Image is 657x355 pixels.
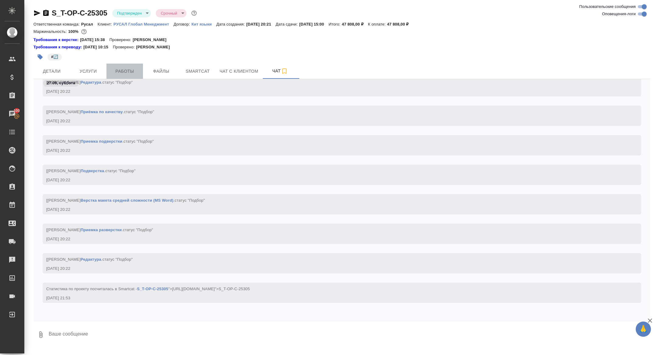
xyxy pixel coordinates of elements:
span: Cтатистика по проекту посчиталась в Smartcat - ">[URL][DOMAIN_NAME]">S_T-OP-C-25305 [46,287,250,291]
button: Скопировать ссылку для ЯМессенджера [33,9,41,17]
div: Нажми, чтобы открыть папку с инструкцией [33,44,83,50]
p: [DATE] 15:00 [299,22,329,26]
span: статус "Подбор" [123,139,154,144]
a: S_T-OP-C-25305 [137,287,168,291]
a: Кит языки [191,21,216,26]
button: 0.00 RUB; [80,28,88,36]
div: [DATE] 20:22 [46,89,620,95]
p: Договор: [174,22,192,26]
a: Редактура [81,257,101,262]
p: Русал [81,22,98,26]
span: 100 [10,108,24,114]
div: [DATE] 21:53 [46,295,620,301]
p: 27.09, суббота [47,80,75,86]
div: [DATE] 20:22 [46,118,620,124]
button: Скопировать ссылку [42,9,50,17]
p: К оплате: [368,22,387,26]
div: [DATE] 20:22 [46,177,620,183]
p: Проверено: [109,37,133,43]
p: Ответственная команда: [33,22,81,26]
div: [DATE] 20:22 [46,207,620,213]
span: статус "Подбор" [123,228,153,232]
p: 47 808,00 ₽ [342,22,368,26]
div: [DATE] 20:22 [46,236,620,242]
button: Подтвержден [115,11,144,16]
span: Чат с клиентом [220,68,258,75]
p: Итого: [328,22,342,26]
p: #🔄️ [51,54,58,60]
a: Подверстка [81,169,104,173]
div: Нажми, чтобы открыть папку с инструкцией [33,37,80,43]
span: [[PERSON_NAME] . [46,139,154,144]
button: Доп статусы указывают на важность/срочность заказа [190,9,198,17]
span: Пользовательские сообщения [579,4,636,10]
div: [DATE] 20:22 [46,266,620,272]
a: Приемка подверстки [81,139,122,144]
div: [DATE] 20:22 [46,148,620,154]
p: Дата создания: [216,22,246,26]
button: Срочный [159,11,179,16]
p: [DATE] 15:38 [80,37,109,43]
div: Подтвержден [156,9,186,17]
p: [PERSON_NAME] [133,37,171,43]
span: Услуги [74,68,103,75]
span: Чат [266,67,295,75]
span: Файлы [147,68,176,75]
span: Работы [110,68,139,75]
span: 🔄️ [47,54,62,59]
span: 🙏 [638,323,648,336]
a: S_T-OP-C-25305 [52,9,107,17]
svg: Подписаться [281,68,288,75]
button: 🙏 [636,322,651,337]
span: [[PERSON_NAME] . [46,110,154,114]
p: Клиент: [98,22,113,26]
a: 100 [2,106,23,121]
span: статус "Подбор" [103,257,133,262]
button: Добавить тэг [33,50,47,64]
p: Проверено: [113,44,136,50]
span: [[PERSON_NAME] . [46,228,153,232]
span: Smartcat [183,68,212,75]
span: [[PERSON_NAME] . [46,169,136,173]
span: Детали [37,68,66,75]
span: статус "Подбор" [105,169,135,173]
a: Приемка разверстки [81,228,122,232]
span: [[PERSON_NAME] . [46,257,133,262]
p: [DATE] 20:21 [246,22,276,26]
p: РУСАЛ Глобал Менеджмент [113,22,174,26]
span: статус "Подбор" [124,110,154,114]
a: Приёмка по качеству [81,110,123,114]
p: [PERSON_NAME] [136,44,174,50]
span: статус "Подбор" [175,198,205,203]
a: Требования к верстке: [33,37,80,43]
p: Дата сдачи: [276,22,299,26]
p: 100% [68,29,80,34]
a: РУСАЛ Глобал Менеджмент [113,21,174,26]
p: [DATE] 10:15 [83,44,113,50]
span: [[PERSON_NAME] . [46,198,205,203]
div: Подтвержден [112,9,151,17]
a: Верстка макета средней сложности (MS Word) [81,198,173,203]
span: Оповещения-логи [602,11,636,17]
a: Требования к переводу: [33,44,83,50]
p: 47 808,00 ₽ [387,22,413,26]
p: Маржинальность: [33,29,68,34]
p: Кит языки [191,22,216,26]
